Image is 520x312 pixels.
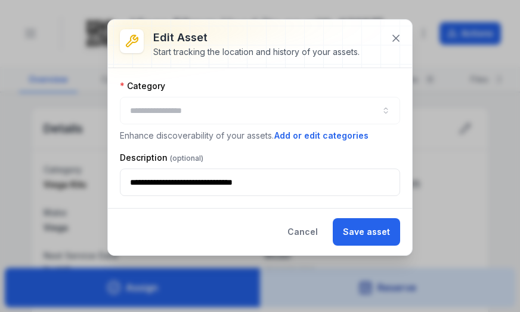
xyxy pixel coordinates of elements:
div: Start tracking the location and history of your assets. [153,46,360,58]
label: Category [120,80,165,92]
button: Add or edit categories [274,129,369,142]
h3: Edit asset [153,29,360,46]
label: Description [120,152,203,164]
p: Enhance discoverability of your assets. [120,129,400,142]
button: Save asset [333,218,400,246]
button: Cancel [277,218,328,246]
